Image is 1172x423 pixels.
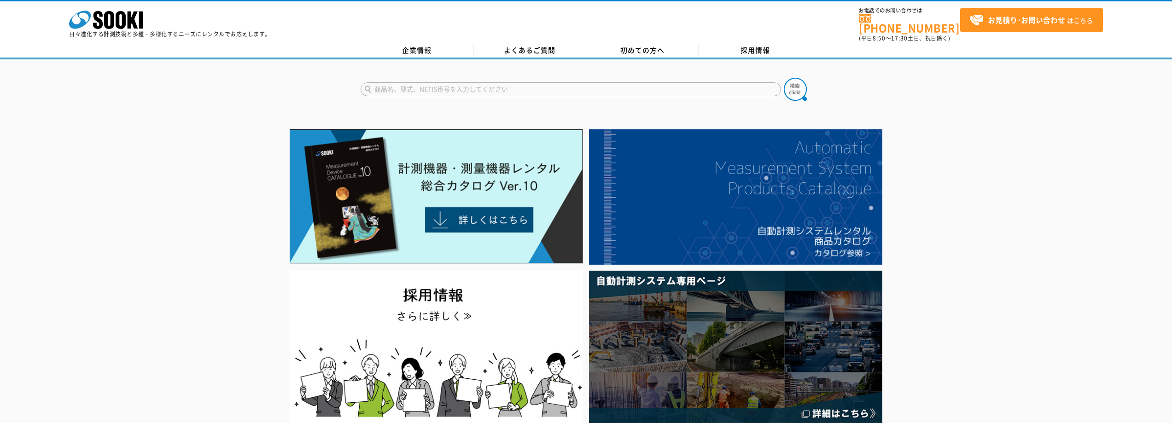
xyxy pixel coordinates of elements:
[620,45,665,55] span: 初めての方へ
[361,44,473,58] a: 企業情報
[960,8,1103,32] a: お見積り･お問い合わせはこちら
[891,34,908,42] span: 17:30
[969,13,1093,27] span: はこちら
[859,34,950,42] span: (平日 ～ 土日、祝日除く)
[589,271,882,423] img: 自動計測システム専用ページ
[290,271,583,423] img: SOOKI recruit
[290,129,583,264] img: Catalog Ver10
[589,129,882,265] img: 自動計測システムカタログ
[361,82,781,96] input: 商品名、型式、NETIS番号を入力してください
[699,44,812,58] a: 採用情報
[586,44,699,58] a: 初めての方へ
[69,31,271,37] p: 日々進化する計測技術と多種・多様化するニーズにレンタルでお応えします。
[873,34,886,42] span: 8:50
[473,44,586,58] a: よくあるご質問
[859,8,960,13] span: お電話でのお問い合わせは
[988,14,1065,25] strong: お見積り･お問い合わせ
[784,78,807,101] img: btn_search.png
[859,14,960,33] a: [PHONE_NUMBER]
